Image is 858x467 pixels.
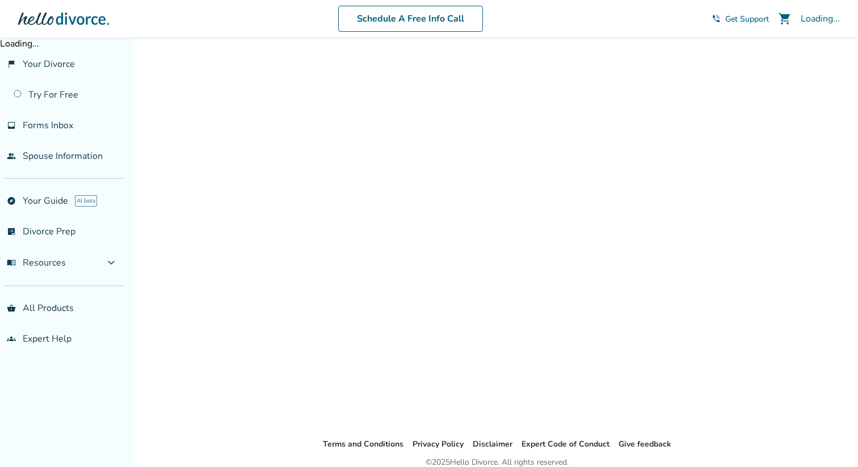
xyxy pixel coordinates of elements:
a: Expert Code of Conduct [521,439,609,449]
a: Privacy Policy [413,439,464,449]
span: AI beta [75,195,97,207]
span: Forms Inbox [23,119,73,132]
li: Disclaimer [473,437,512,451]
span: inbox [7,121,16,130]
span: expand_more [104,256,118,270]
span: Get Support [725,14,769,24]
a: Terms and Conditions [323,439,403,449]
span: phone_in_talk [712,14,721,23]
span: menu_book [7,258,16,267]
a: phone_in_talkGet Support [712,14,769,24]
span: Resources [7,256,66,269]
span: list_alt_check [7,227,16,236]
li: Give feedback [619,437,671,451]
div: Loading... [801,12,840,25]
span: people [7,152,16,161]
span: explore [7,196,16,205]
span: shopping_basket [7,304,16,313]
a: Schedule A Free Info Call [338,6,483,32]
span: groups [7,334,16,343]
span: shopping_cart [778,12,792,26]
span: flag_2 [7,60,16,69]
